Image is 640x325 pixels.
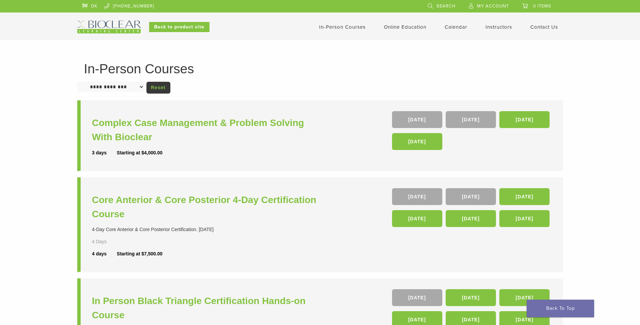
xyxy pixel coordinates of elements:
[499,111,550,128] a: [DATE]
[499,289,550,306] a: [DATE]
[392,188,552,230] div: , , , , ,
[477,3,509,9] span: My Account
[445,24,467,30] a: Calendar
[117,250,162,257] div: Starting at $7,500.00
[92,226,322,233] div: 4-Day Core Anterior & Core Posterior Certification. [DATE]
[499,210,550,227] a: [DATE]
[92,116,322,144] a: Complex Case Management & Problem Solving With Bioclear
[437,3,455,9] span: Search
[392,133,442,150] a: [DATE]
[84,62,556,75] h1: In-Person Courses
[392,188,442,205] a: [DATE]
[92,238,127,245] div: 4 Days
[384,24,426,30] a: Online Education
[149,22,210,32] a: Back to product site
[92,149,117,156] div: 3 days
[446,210,496,227] a: [DATE]
[319,24,366,30] a: In-Person Courses
[527,300,594,317] a: Back To Top
[392,289,442,306] a: [DATE]
[533,3,551,9] span: 0 items
[392,210,442,227] a: [DATE]
[446,289,496,306] a: [DATE]
[92,294,322,322] a: In Person Black Triangle Certification Hands-on Course
[146,82,170,94] a: Reset
[446,188,496,205] a: [DATE]
[92,250,117,257] div: 4 days
[117,149,162,156] div: Starting at $4,000.00
[92,193,322,221] a: Core Anterior & Core Posterior 4-Day Certification Course
[77,21,141,33] img: Bioclear
[446,111,496,128] a: [DATE]
[530,24,558,30] a: Contact Us
[485,24,512,30] a: Instructors
[499,188,550,205] a: [DATE]
[392,111,442,128] a: [DATE]
[392,111,552,153] div: , , ,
